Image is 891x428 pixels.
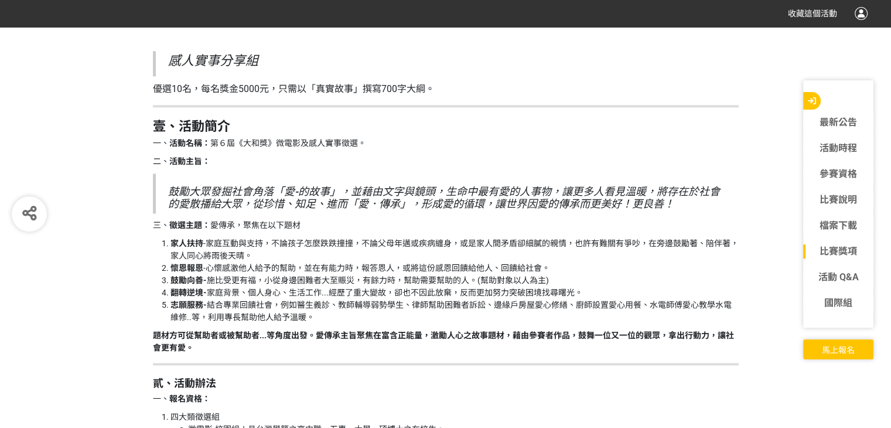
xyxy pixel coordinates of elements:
strong: 貳、活動辦法 [153,377,216,389]
li: 施比受更有福，小從身邊困難者大至賑災，有餘力時，幫助需要幫助的人。(幫助對象以人為主) [170,274,739,287]
button: 馬上報名 [803,339,873,359]
li: -心懷感激他人給予的幫助，並在有能力時，報答恩人，或將這份感恩回饋給他人、回饋給社會。 [170,262,739,274]
a: 最新公告 [803,116,873,130]
span: 馬上報名 [822,345,855,355]
strong: 報名資格： [169,394,210,403]
p: 一、 第６屆《大和獎》微電影及感人實事徵選。 [153,137,739,150]
a: 活動時程 [803,141,873,155]
a: 比賽獎項 [803,244,873,259]
strong: 壹、活動簡介 [153,119,230,134]
span: 國際組 [824,297,852,308]
p: 一、 [153,393,739,405]
a: 比賽說明 [803,193,873,207]
a: 活動 Q&A [803,270,873,284]
strong: 懷恩報恩 [170,263,203,273]
a: 國際組 [803,296,873,310]
strong: 家人扶持 [170,239,203,248]
span: 感人實事分享組 [168,53,258,68]
span: 收藏這個活動 [788,9,837,18]
p: 二、 [153,155,739,168]
span: 優選10名，每名獎金5000元，只需以「真實故事」撰寫700字大綱。 [153,83,435,94]
strong: 活動名稱： [169,138,210,148]
a: 參賽資格 [803,167,873,181]
li: -家庭互動與支持，不論孩子怎麼跌跌撞撞，不論父母年邁或疾病纏身，或是家人間矛盾卻細膩的親情，也許有難關有爭吵，在旁邊鼓勵著、陪伴著，家人同心將雨後天晴。 [170,237,739,262]
li: 結合專業回饋社會，例如醫生義診、教師輔導弱勢學生、律師幫助困難者訴訟、邊緣戶房屋愛心修繕、廚師設置愛心用餐、水電師傅愛心教學水電維修..等，利用專長幫助他人給予溫暖。 [170,299,739,324]
strong: 題材方可從幫助者或被幫助者...等角度出發。愛傳承主旨聚焦在富含正能量，激勵人心之故事題材，藉由參賽者作品，鼓舞一位又一位的觀眾，拿出行動力，讓社會更有愛。 [153,331,734,352]
strong: 志願服務- [170,300,207,310]
strong: 翻轉逆境- [170,288,207,297]
strong: 鼓勵向善- [170,276,207,285]
a: 檔案下載 [803,219,873,233]
h2: 鼓勵大眾發掘社會角落「愛-的故事」，並藉由文字與鏡頭，生命中最有愛的人事物，讓更多人看見溫暖，將存在於社會的愛散播給大眾，從珍惜、知足、進而「愛．傳承」，形成愛的循環，讓世界因愛的傳承而更美好！... [168,185,726,210]
p: 三、 愛傳承，聚焦在以下題材 [153,219,739,232]
li: 家庭背景、個人身心、生活工作...經歷了重大變故，卻也不因此放棄，反而更加努力突破困境找尋曙光。 [170,287,739,299]
strong: 徵選主題： [169,220,210,230]
strong: 活動主旨： [169,157,210,166]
